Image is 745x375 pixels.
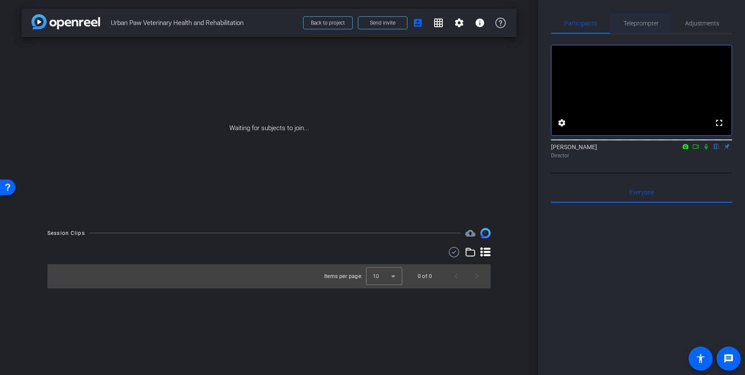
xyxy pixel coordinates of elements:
[723,353,734,364] mat-icon: message
[47,229,85,237] div: Session Clips
[475,18,485,28] mat-icon: info
[311,20,345,26] span: Back to project
[551,143,732,159] div: [PERSON_NAME]
[358,16,407,29] button: Send invite
[370,19,395,26] span: Send invite
[466,266,487,287] button: Next page
[418,272,432,281] div: 0 of 0
[22,37,516,219] div: Waiting for subjects to join...
[324,272,363,281] div: Items per page:
[695,353,706,364] mat-icon: accessibility
[480,228,491,238] img: Session clips
[31,14,100,29] img: app-logo
[446,266,466,287] button: Previous page
[433,18,444,28] mat-icon: grid_on
[465,228,476,238] span: Destinations for your clips
[623,20,659,26] span: Teleprompter
[454,18,464,28] mat-icon: settings
[557,118,567,128] mat-icon: settings
[465,228,476,238] mat-icon: cloud_upload
[629,189,654,195] span: Everyone
[551,152,732,159] div: Director
[111,14,298,31] span: Urban Paw Veterinary Health and Rehabilitation
[714,118,724,128] mat-icon: fullscreen
[413,18,423,28] mat-icon: account_box
[303,16,353,29] button: Back to project
[564,20,597,26] span: Participants
[711,142,722,150] mat-icon: flip
[685,20,719,26] span: Adjustments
